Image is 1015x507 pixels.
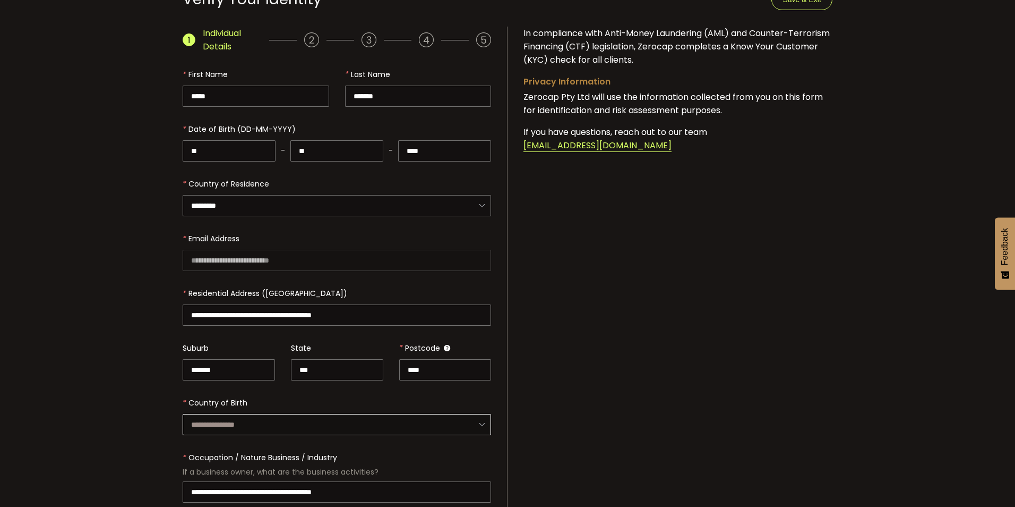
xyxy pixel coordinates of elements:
span: Feedback [1000,228,1010,265]
span: - [281,140,285,162]
span: Zerocap Pty Ltd will use the information collected from you on this form for identification and r... [523,91,823,116]
span: If you have questions, reach out to our team [523,126,707,138]
span: Privacy Information [523,75,610,88]
span: In compliance with Anti-Money Laundering (AML) and Counter-Terrorism Financing (CTF) legislation,... [523,27,830,66]
button: Feedback - Show survey [995,217,1015,290]
span: Individual Details [203,27,262,53]
span: [EMAIL_ADDRESS][DOMAIN_NAME] [523,139,672,152]
span: - [389,140,393,162]
iframe: Chat Widget [891,392,1015,507]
